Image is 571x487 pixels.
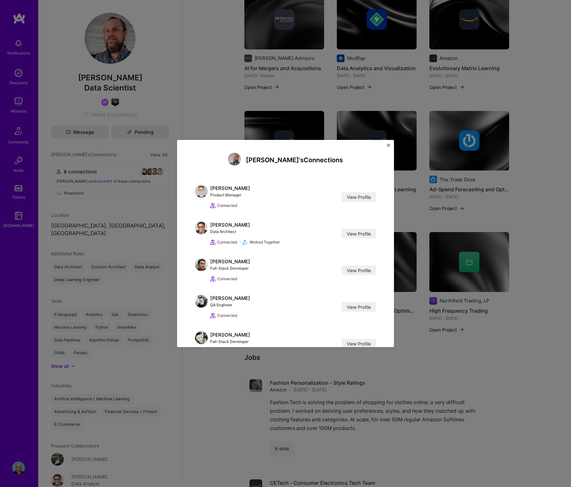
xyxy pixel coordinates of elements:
a: View Profile [342,192,376,202]
div: Full-Stack Developer [210,338,250,345]
img: Piers Rollinson [195,331,208,344]
span: Connected [217,202,237,209]
img: Miguel Montano [195,295,208,308]
div: [PERSON_NAME] [210,258,250,265]
span: • [240,239,241,245]
span: Worked Together [249,239,280,245]
div: [PERSON_NAME] [210,185,250,192]
a: View Profile [342,339,376,348]
img: Theodore Van Rooy [228,153,241,165]
span: Connected [217,312,237,319]
div: Data Architect [210,228,250,235]
i: icon Collaborator [210,313,216,318]
div: QA Engineer [210,302,250,308]
span: Connected [217,239,237,245]
div: [PERSON_NAME] [210,222,250,228]
button: Close [387,144,390,150]
img: Alexander Crosson [195,185,208,198]
div: Full-Stack Developer [210,265,250,272]
i: icon Collaborator [210,239,216,245]
h4: [PERSON_NAME]'s Connections [246,156,343,164]
img: Sravan Aravelly [195,222,208,234]
span: Connected [217,275,237,282]
a: View Profile [342,229,376,238]
a: View Profile [342,265,376,275]
div: [PERSON_NAME] [210,295,250,302]
i: icon Collaborator [210,203,216,208]
i: icon Collaborator [210,276,216,282]
a: View Profile [342,302,376,312]
div: Product Manager [210,192,250,198]
i: icon Match [242,239,248,245]
div: [PERSON_NAME] [210,331,250,338]
img: Carlos Ballesteros [195,258,208,271]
